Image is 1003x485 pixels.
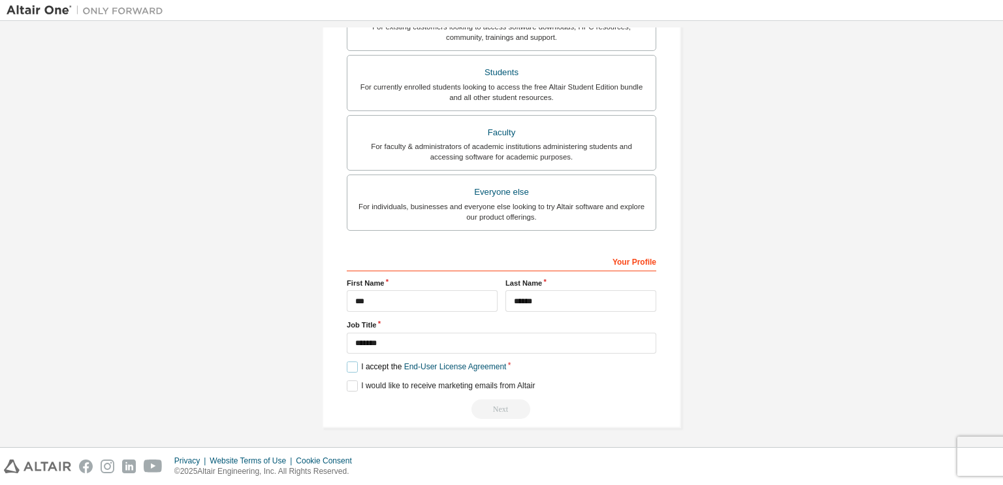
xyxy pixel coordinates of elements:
[355,141,648,162] div: For faculty & administrators of academic institutions administering students and accessing softwa...
[355,63,648,82] div: Students
[7,4,170,17] img: Altair One
[174,466,360,477] p: © 2025 Altair Engineering, Inc. All Rights Reserved.
[355,124,648,142] div: Faculty
[347,320,656,330] label: Job Title
[505,278,656,288] label: Last Name
[296,456,359,466] div: Cookie Consent
[101,460,114,473] img: instagram.svg
[122,460,136,473] img: linkedin.svg
[347,278,498,288] label: First Name
[355,201,648,222] div: For individuals, businesses and everyone else looking to try Altair software and explore our prod...
[347,399,656,419] div: Read and acccept EULA to continue
[347,250,656,271] div: Your Profile
[355,22,648,42] div: For existing customers looking to access software downloads, HPC resources, community, trainings ...
[347,361,506,373] label: I accept the
[4,460,71,473] img: altair_logo.svg
[144,460,163,473] img: youtube.svg
[174,456,210,466] div: Privacy
[355,183,648,201] div: Everyone else
[210,456,296,466] div: Website Terms of Use
[355,82,648,103] div: For currently enrolled students looking to access the free Altair Student Edition bundle and all ...
[347,380,535,392] label: I would like to receive marketing emails from Altair
[404,362,507,371] a: End-User License Agreement
[79,460,93,473] img: facebook.svg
